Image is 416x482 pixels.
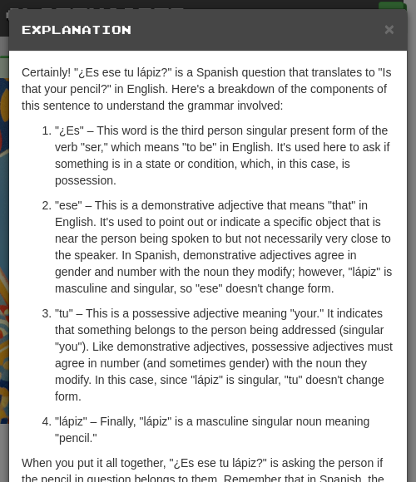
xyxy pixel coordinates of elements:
p: Certainly! "¿Es ese tu lápiz?" is a Spanish question that translates to "Is that your pencil?" in... [22,64,394,114]
p: "ese" – This is a demonstrative adjective that means "that" in English. It's used to point out or... [55,197,394,297]
h5: Explanation [22,22,394,38]
p: "tu" – This is a possessive adjective meaning "your." It indicates that something belongs to the ... [55,305,394,405]
span: × [384,19,394,38]
p: "lápiz" – Finally, "lápiz" is a masculine singular noun meaning "pencil." [55,413,394,446]
button: Close [384,20,394,37]
p: "¿Es" – This word is the third person singular present form of the verb "ser," which means "to be... [55,122,394,189]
